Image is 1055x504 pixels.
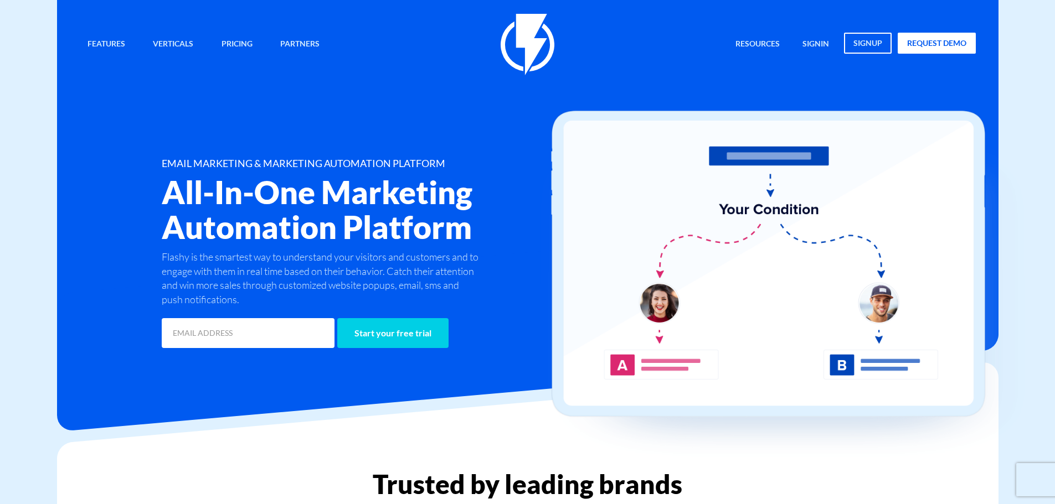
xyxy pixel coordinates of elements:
p: Flashy is the smartest way to understand your visitors and customers and to engage with them in r... [162,250,482,307]
a: Partners [272,33,328,56]
a: request demo [898,33,976,54]
a: signup [844,33,892,54]
input: EMAIL ADDRESS [162,318,334,348]
h1: EMAIL MARKETING & MARKETING AUTOMATION PLATFORM [162,158,594,169]
a: signin [794,33,837,56]
a: Verticals [145,33,202,56]
a: Pricing [213,33,261,56]
h2: Trusted by leading brands [57,470,999,498]
h2: All-In-One Marketing Automation Platform [162,175,594,245]
a: Features [79,33,133,56]
a: Resources [727,33,788,56]
input: Start your free trial [337,318,449,348]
